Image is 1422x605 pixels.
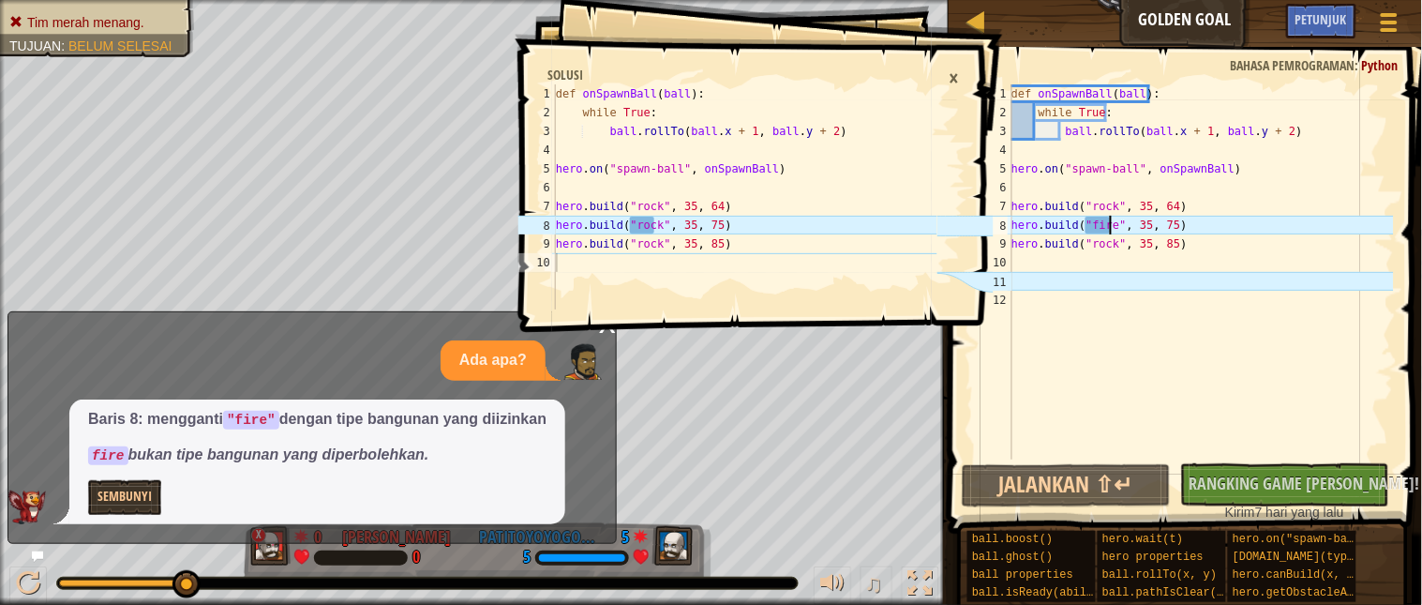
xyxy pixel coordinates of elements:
span: : [1355,56,1362,74]
span: hero.on("spawn-ball", f) [1233,533,1395,546]
span: Petunjuk [1295,10,1347,28]
span: hero properties [1102,551,1204,564]
div: 10 [518,253,556,272]
div: 6 [975,178,1012,197]
button: Ctrl + P: Play [9,567,47,605]
span: Tujuan [9,38,61,53]
div: 8 [518,216,556,234]
div: 11 [975,272,1012,291]
li: Tim merah menang. [9,13,180,32]
span: hero.wait(t) [1102,533,1183,546]
p: Baris 8: mengganti dengan tipe bangunan yang diizinkan [88,409,546,431]
button: Jalankan ⇧↵ [962,464,1171,507]
span: ball properties [972,568,1073,582]
div: 12 [975,291,1012,310]
div: × [940,62,969,94]
code: "fire" [223,411,279,430]
span: ball.boost() [972,533,1053,546]
button: Rangking Game [PERSON_NAME]! [1180,463,1389,507]
div: 2 [518,103,556,122]
span: Bahasa pemrograman [1231,56,1355,74]
button: Tampilkan menu permainan [1366,4,1413,48]
div: 4 [518,141,556,159]
code: fire [88,446,128,465]
span: Tim merah menang. [27,15,144,30]
span: ball.ghost() [972,551,1053,564]
span: Belum selesai [68,38,172,53]
div: 8 [975,216,1012,234]
div: 10 [975,253,1012,272]
div: 9 [518,234,556,253]
div: 9 [975,234,1012,253]
span: ball.rollTo(x, y) [1102,568,1217,582]
div: 4 [975,141,1012,159]
img: thang_avatar_frame.png [250,526,292,566]
span: hero.getObstacleAt(x, y) [1233,586,1395,599]
span: ball.isReady(ability) [972,586,1114,599]
span: [DOMAIN_NAME](type, x, y) [1233,551,1401,564]
span: : [61,38,68,53]
div: 3 [975,122,1012,141]
div: 7 [518,197,556,216]
div: 6 [518,178,556,197]
span: Rangking Game [PERSON_NAME]! [1190,472,1420,495]
p: Ada apa? [459,350,527,371]
div: 5 [975,159,1012,178]
div: 7 hari yang lalu [1190,503,1380,522]
div: 0 [412,550,420,567]
div: 7 [975,197,1012,216]
div: Solusi [539,66,593,84]
span: Kirim [1225,505,1255,520]
em: bukan tipe bangunan yang diperbolehkan. [88,446,428,462]
div: 3 [518,122,556,141]
div: 1 [975,84,1012,103]
div: 5 [518,159,556,178]
button: Sembunyi [88,480,161,515]
span: ball.pathIsClear(x, y) [1102,586,1250,599]
div: 2 [975,103,1012,122]
span: hero.canBuild(x, y) [1233,568,1361,582]
img: AI [8,491,46,524]
span: Python [1362,56,1399,74]
div: 1 [518,84,556,103]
